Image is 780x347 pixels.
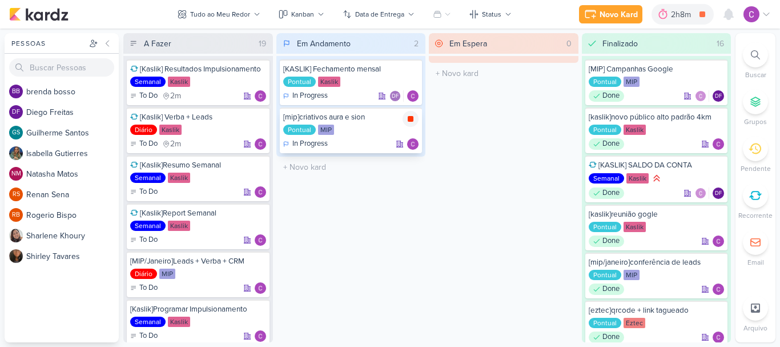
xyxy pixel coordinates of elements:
div: MIP [159,269,175,279]
div: Pessoas [9,38,87,49]
div: [Kaslik]Programar Impulsionamento [130,304,266,314]
p: Grupos [744,117,767,127]
img: Carlos Lima [713,138,724,150]
div: Rogerio Bispo [9,208,23,222]
div: To Do [130,234,158,246]
input: Buscar Pessoas [9,58,114,77]
div: Diego Freitas [713,90,724,102]
div: Pontual [283,125,316,135]
div: [MIP/Janeiro]Leads + Verba + CRM [130,256,266,266]
div: Finalizado [602,38,638,50]
img: Carlos Lima [255,186,266,198]
img: Carlos Lima [695,90,706,102]
div: Done [589,138,624,150]
p: DF [12,109,20,115]
div: Done [589,188,624,199]
div: In Progress [283,138,328,150]
div: Pontual [283,77,316,87]
div: Semanal [130,77,166,87]
div: Responsável: Carlos Lima [255,234,266,246]
img: Carlos Lima [713,284,724,295]
p: In Progress [292,138,328,150]
div: Kaslik [624,125,646,135]
div: Em Andamento [297,38,351,50]
div: Pontual [589,77,621,87]
div: Kaslik [168,317,190,327]
div: [kaslik]reunião gogle [589,209,725,220]
div: Pontual [589,125,621,135]
div: Responsável: Carlos Lima [255,138,266,150]
div: Kaslik [626,173,649,184]
div: To Do [130,138,158,150]
div: Eztec [624,318,645,328]
div: 16 [712,38,729,50]
div: Responsável: Carlos Lima [713,138,724,150]
div: 0 [562,38,576,50]
p: In Progress [292,90,328,102]
div: Colaboradores: Diego Freitas [389,90,404,102]
img: Shirley Tavares [9,249,23,263]
div: Kaslik [318,77,340,87]
p: To Do [139,138,158,150]
div: Kaslik [159,125,182,135]
div: Colaboradores: Carlos Lima [695,90,709,102]
img: Sharlene Khoury [9,229,23,242]
img: Carlos Lima [407,138,419,150]
img: Isabella Gutierres [9,146,23,160]
p: To Do [139,234,158,246]
img: Carlos Lima [255,90,266,102]
p: Done [602,284,620,295]
div: Diego Freitas [713,188,724,199]
div: 19 [254,38,271,50]
div: Diário [130,269,157,279]
div: MIP [624,270,640,280]
img: Carlos Lima [713,332,724,343]
div: Guilherme Santos [9,126,23,139]
div: To Do [130,90,158,102]
div: 2 [409,38,423,50]
p: DF [715,191,722,197]
div: Responsável: Carlos Lima [713,284,724,295]
div: último check-in há 2 meses [162,138,181,150]
div: In Progress [283,90,328,102]
p: Done [602,138,620,150]
img: Carlos Lima [407,90,419,102]
p: Pendente [741,163,771,174]
div: brenda bosso [9,85,23,98]
div: [kaslik]novo público alto padrão 4km [589,112,725,122]
div: Semanal [130,317,166,327]
div: [Kaslik]Report Semanal [130,208,266,218]
div: G u i l h e r m e S a n t o s [26,127,119,139]
div: Kaslik [624,222,646,232]
img: Carlos Lima [713,236,724,247]
p: NM [11,171,21,177]
div: Pontual [589,318,621,328]
div: Responsável: Carlos Lima [255,90,266,102]
div: Semanal [130,221,166,231]
div: Diário [130,125,157,135]
div: Em Espera [449,38,487,50]
div: Prioridade Alta [651,173,662,184]
div: [mip/janeiro]conferência de leads [589,257,725,268]
p: Done [602,236,620,247]
div: Natasha Matos [9,167,23,181]
p: GS [12,130,20,136]
div: Responsável: Carlos Lima [713,236,724,247]
p: bb [12,89,20,95]
div: Kaslik [168,173,190,183]
p: DF [392,94,399,99]
div: Responsável: Carlos Lima [713,332,724,343]
input: + Novo kard [279,159,424,176]
div: A Fazer [144,38,171,50]
div: To Do [130,330,158,342]
div: Kaslik [168,77,190,87]
div: Novo Kard [600,9,638,21]
div: [mip]criativos aura e sion [283,112,419,122]
div: Responsável: Diego Freitas [713,188,724,199]
p: Arquivo [743,323,767,333]
div: R o g e r i o B i s p o [26,209,119,221]
div: S h i r l e y T a v a r e s [26,250,119,262]
div: [MIP] Campanhas Google [589,64,725,74]
div: To Do [130,186,158,198]
input: + Novo kard [431,65,576,82]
